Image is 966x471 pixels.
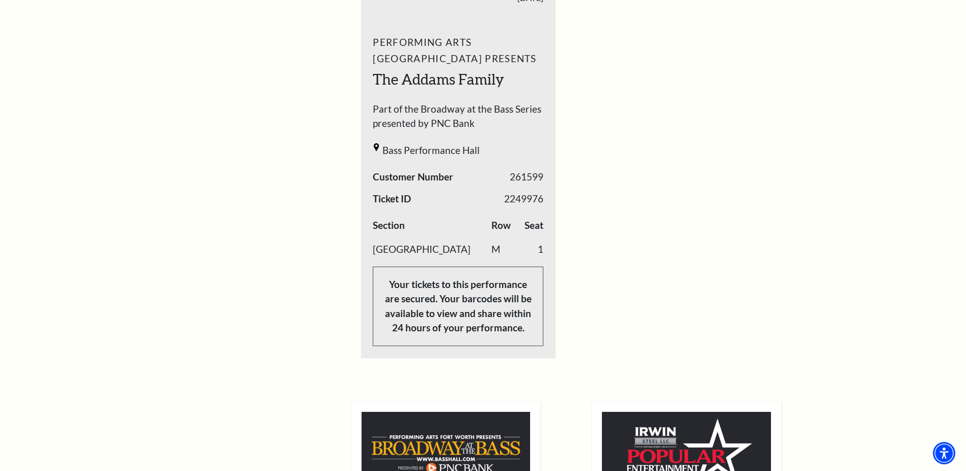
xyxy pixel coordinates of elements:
span: Bass Performance Hall [382,143,480,158]
label: Section [373,218,405,233]
div: Accessibility Menu [933,442,955,464]
span: Part of the Broadway at the Bass Series presented by PNC Bank [373,102,543,136]
label: Row [491,218,511,233]
span: 2249976 [504,192,543,206]
td: 1 [520,238,543,262]
p: Your tickets to this performance are secured. Your barcodes will be available to view and share w... [373,267,543,346]
span: 261599 [510,170,543,185]
span: Ticket ID [373,192,411,206]
span: Performing Arts [GEOGRAPHIC_DATA] Presents [373,34,543,67]
td: M [491,238,521,262]
h2: The Addams Family [373,69,543,90]
td: [GEOGRAPHIC_DATA] [373,238,491,262]
span: Customer Number [373,170,453,185]
label: Seat [525,218,543,233]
